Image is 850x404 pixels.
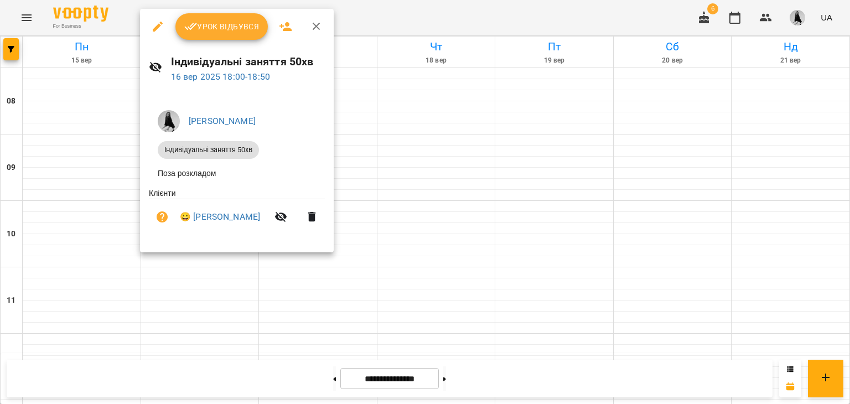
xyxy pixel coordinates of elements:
a: 😀 [PERSON_NAME] [180,210,260,224]
button: Урок відбувся [175,13,268,40]
ul: Клієнти [149,188,325,239]
img: 1ec0e5e8bbc75a790c7d9e3de18f101f.jpeg [158,110,180,132]
a: 16 вер 2025 18:00-18:50 [171,71,270,82]
button: Візит ще не сплачено. Додати оплату? [149,204,175,230]
span: Індивідуальні заняття 50хв [158,145,259,155]
span: Урок відбувся [184,20,260,33]
h6: Індивідуальні заняття 50хв [171,53,325,70]
a: [PERSON_NAME] [189,116,256,126]
li: Поза розкладом [149,163,325,183]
